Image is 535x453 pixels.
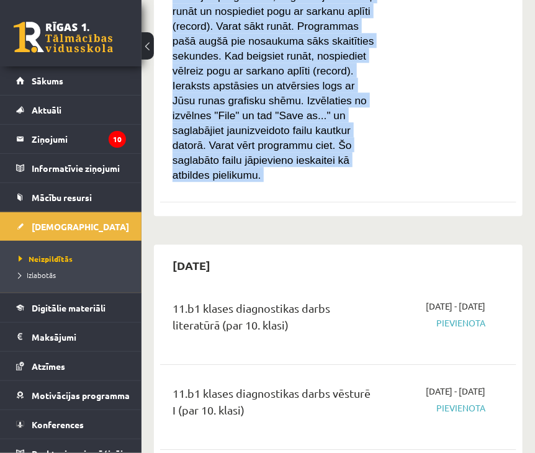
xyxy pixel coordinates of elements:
div: 11.b1 klases diagnostikas darbs vēsturē I (par 10. klasi) [173,385,375,424]
span: Izlabotās [19,270,56,280]
span: [DEMOGRAPHIC_DATA] [32,221,129,232]
div: 11.b1 klases diagnostikas darbs literatūrā (par 10. klasi) [173,300,375,339]
span: Motivācijas programma [32,390,130,401]
span: Konferences [32,419,84,430]
span: Neizpildītās [19,254,73,264]
span: [DATE] - [DATE] [426,385,485,398]
legend: Ziņojumi [32,125,126,153]
i: 10 [109,131,126,148]
a: Aktuāli [16,96,126,124]
span: Mācību resursi [32,192,92,203]
span: Sākums [32,75,63,86]
span: [DATE] - [DATE] [426,300,485,313]
a: Digitālie materiāli [16,294,126,322]
a: Atzīmes [16,352,126,380]
span: Aktuāli [32,104,61,115]
a: [DEMOGRAPHIC_DATA] [16,212,126,241]
a: Motivācijas programma [16,381,126,410]
legend: Maksājumi [32,323,126,351]
span: Pievienota [393,316,485,330]
a: Rīgas 1. Tālmācības vidusskola [14,22,113,53]
span: Digitālie materiāli [32,302,106,313]
a: Mācību resursi [16,183,126,212]
a: Izlabotās [19,269,129,280]
a: Ziņojumi10 [16,125,126,153]
a: Informatīvie ziņojumi [16,154,126,182]
span: Atzīmes [32,361,65,372]
a: Neizpildītās [19,253,129,264]
h2: [DATE] [160,251,223,280]
a: Maksājumi [16,323,126,351]
a: Konferences [16,410,126,439]
legend: Informatīvie ziņojumi [32,154,126,182]
span: Pievienota [393,401,485,415]
a: Sākums [16,66,126,95]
